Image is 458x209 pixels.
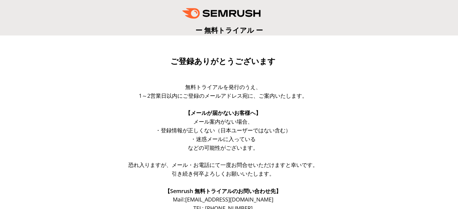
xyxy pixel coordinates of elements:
span: ご登録ありがとうございます [170,57,276,66]
span: ・登録情報が正しくない（日本ユーザーではない含む） [155,127,291,134]
span: メール案内がない場合、 [193,118,253,125]
span: 恐れ入りますが、メール・お電話にて一度お問合せいただけますと幸いです。 [128,161,318,168]
span: ・迷惑メールに入っている [191,135,256,143]
span: 引き続き何卒よろしくお願いいたします。 [172,170,275,177]
span: 【Semrush 無料トライアルのお問い合わせ先】 [165,187,281,195]
span: ー 無料トライアル ー [195,25,263,35]
span: Mail: [EMAIL_ADDRESS][DOMAIN_NAME] [173,196,273,203]
span: 無料トライアルを発行のうえ、 [185,83,261,91]
span: 1～2営業日以内にご登録のメールアドレス宛に、ご案内いたします。 [139,92,307,99]
span: 【メールが届かないお客様へ】 [185,109,261,116]
span: などの可能性がございます。 [188,144,258,151]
